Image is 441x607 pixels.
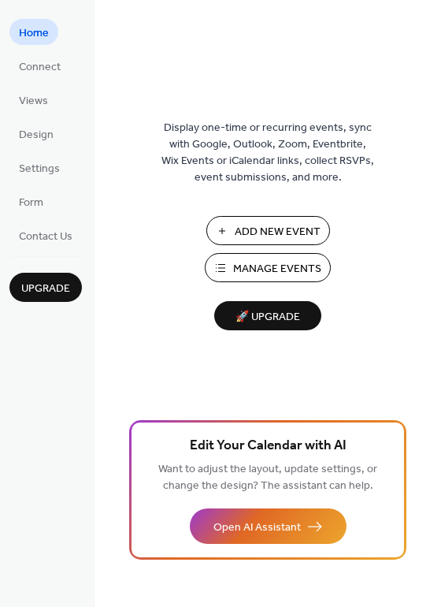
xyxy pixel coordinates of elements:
[19,59,61,76] span: Connect
[9,273,82,302] button: Upgrade
[9,19,58,45] a: Home
[206,216,330,245] button: Add New Event
[233,261,321,277] span: Manage Events
[235,224,321,240] span: Add New Event
[19,127,54,143] span: Design
[19,195,43,211] span: Form
[9,87,57,113] a: Views
[190,508,346,544] button: Open AI Assistant
[190,435,346,457] span: Edit Your Calendar with AI
[158,459,377,497] span: Want to adjust the layout, update settings, or change the design? The assistant can help.
[19,93,48,110] span: Views
[213,519,301,536] span: Open AI Assistant
[205,253,331,282] button: Manage Events
[9,121,63,147] a: Design
[9,188,53,214] a: Form
[19,161,60,177] span: Settings
[224,307,312,328] span: 🚀 Upgrade
[9,155,69,181] a: Settings
[21,281,70,297] span: Upgrade
[19,25,49,42] span: Home
[9,53,70,79] a: Connect
[19,229,72,245] span: Contact Us
[161,120,374,186] span: Display one-time or recurring events, sync with Google, Outlook, Zoom, Eventbrite, Wix Events or ...
[9,222,82,248] a: Contact Us
[214,301,321,330] button: 🚀 Upgrade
